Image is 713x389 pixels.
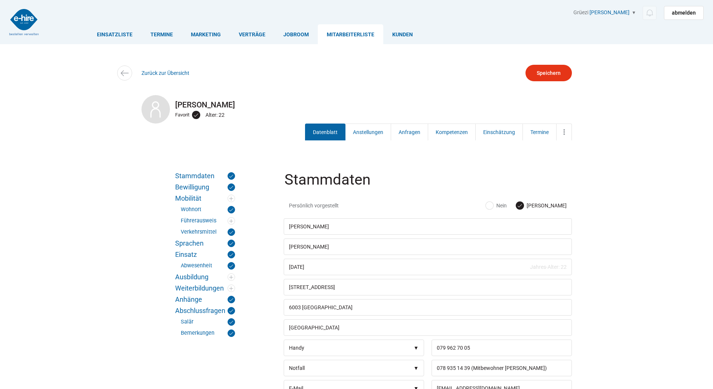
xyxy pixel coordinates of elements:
[274,24,318,44] a: Jobroom
[305,124,345,140] a: Datenblatt
[318,24,383,44] a: Mitarbeiterliste
[432,360,572,376] input: Nummer
[284,218,572,235] input: Vorname
[645,8,654,18] img: icon-notification.svg
[175,273,235,281] a: Ausbildung
[289,202,381,209] span: Persönlich vorgestellt
[9,9,39,35] img: logo2.png
[284,172,573,197] legend: Stammdaten
[284,238,572,255] input: Nachname
[175,195,235,202] a: Mobilität
[141,24,182,44] a: Termine
[475,124,523,140] a: Einschätzung
[182,24,230,44] a: Marketing
[175,183,235,191] a: Bewilligung
[573,9,704,20] div: Grüezi
[664,6,704,20] a: abmelden
[181,217,235,225] a: Führerausweis
[522,124,557,140] a: Termine
[88,24,141,44] a: Einsatzliste
[428,124,476,140] a: Kompetenzen
[391,124,428,140] a: Anfragen
[432,340,572,356] input: Nummer
[284,279,572,295] input: Strasse / CO. Adresse
[345,124,391,140] a: Anstellungen
[141,70,189,76] a: Zurück zur Übersicht
[230,24,274,44] a: Verträge
[175,240,235,247] a: Sprachen
[181,262,235,270] a: Abwesenheit
[175,296,235,303] a: Anhänge
[284,259,572,275] input: Geburtsdatum
[181,206,235,213] a: Wohnort
[383,24,422,44] a: Kunden
[181,329,235,337] a: Bemerkungen
[181,318,235,326] a: Salär
[175,307,235,314] a: Abschlussfragen
[181,228,235,236] a: Verkehrsmittel
[516,202,567,209] label: [PERSON_NAME]
[141,100,572,109] h2: [PERSON_NAME]
[284,299,572,316] input: PLZ/Ort
[175,172,235,180] a: Stammdaten
[175,285,235,292] a: Weiterbildungen
[589,9,630,15] a: [PERSON_NAME]
[525,65,572,81] input: Speichern
[119,68,130,79] img: icon-arrow-left.svg
[486,202,507,209] label: Nein
[205,110,226,120] div: Alter: 22
[175,251,235,258] a: Einsatz
[284,319,572,336] input: Land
